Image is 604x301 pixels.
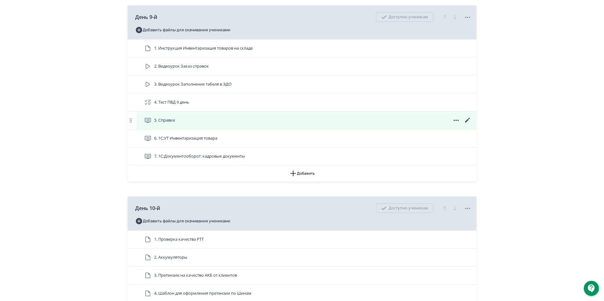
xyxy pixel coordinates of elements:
button: Добавить [128,166,476,181]
span: 2. Аккумуляторы [154,254,187,261]
span: 4. Шаблон для оформления претензии по Шинам [154,290,251,297]
span: 3. Видеоурок Заполнение табеля в ЭДО [154,81,232,87]
div: 1. Проверка качества РТТ [128,231,476,249]
button: Добавить файлы для скачивания учениками [135,25,230,35]
div: Доступно ученикам [376,12,433,22]
div: 5. Справки [128,111,476,129]
div: Доступно ученикам [376,203,433,213]
div: 2. Аккумуляторы [128,249,476,267]
span: 6. 1С:УТ Инвентаризация товара [154,135,217,141]
button: Добавить файлы для скачивания учениками [135,216,230,226]
span: 1. Проверка качества РТТ [154,236,204,243]
div: 4. Тест ПВД 9 день [128,93,476,111]
div: 3. Претензии на качество АКБ от клиентов [128,267,476,285]
div: 6. 1С:УТ Инвентаризация товара [128,129,476,147]
span: 3. Претензии на качество АКБ от клиентов [154,272,237,279]
span: 5. Справки [154,117,175,123]
span: 2. Видеоурок Заказ справок [154,63,209,69]
span: 1. Инструкция Инвентаризация товаров на складе [154,45,253,51]
span: 4. Тест ПВД 9 день [154,99,189,105]
span: День 9-й [135,13,157,21]
span: День 10-й [135,204,160,212]
div: 2. Видеоурок Заказ справок [128,57,476,75]
div: 7. 1С:Документооборот: кадровые документы [128,147,476,166]
div: 3. Видеоурок Заполнение табеля в ЭДО [128,75,476,93]
div: 1. Инструкция Инвентаризация товаров на складе [128,39,476,57]
span: 7. 1С:Документооборот: кадровые документы [154,153,245,160]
